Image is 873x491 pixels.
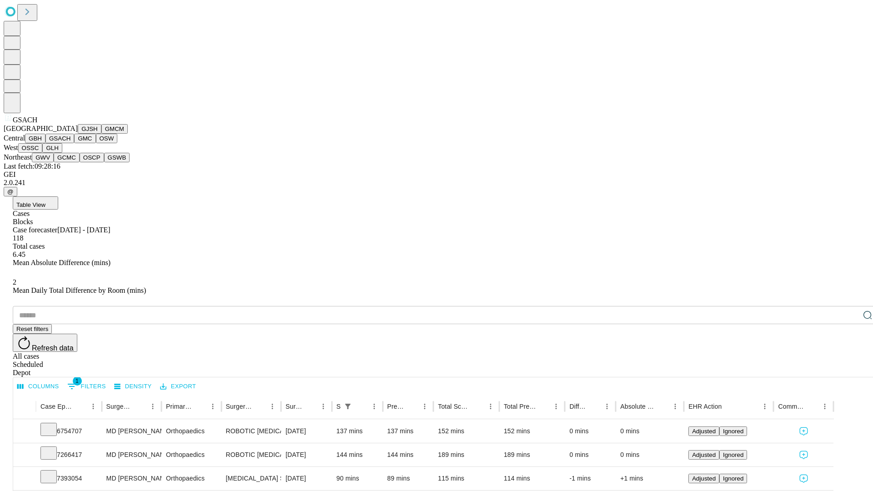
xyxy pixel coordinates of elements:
span: Case forecaster [13,226,57,234]
span: Last fetch: 09:28:16 [4,162,60,170]
div: 189 mins [438,443,495,466]
button: Table View [13,196,58,210]
div: [MEDICAL_DATA] SUBACROMIAL DECOMPRESSION [226,467,276,490]
div: ROBOTIC [MEDICAL_DATA] KNEE TOTAL [226,420,276,443]
button: Expand [18,424,31,440]
div: Total Scheduled Duration [438,403,471,410]
div: -1 mins [569,467,611,490]
button: GSWB [104,153,130,162]
span: Adjusted [692,428,716,435]
button: Expand [18,471,31,487]
div: Orthopaedics [166,443,216,466]
button: Reset filters [13,324,52,334]
button: Menu [317,400,330,413]
button: Ignored [719,474,747,483]
button: Menu [418,400,431,413]
div: 90 mins [336,467,378,490]
div: 1 active filter [341,400,354,413]
div: Comments [778,403,804,410]
button: GMCM [101,124,128,134]
div: +1 mins [620,467,679,490]
span: 6.45 [13,251,25,258]
button: Sort [74,400,87,413]
button: OSW [96,134,118,143]
button: Show filters [341,400,354,413]
div: 2.0.241 [4,179,869,187]
div: 0 mins [620,420,679,443]
div: MD [PERSON_NAME] [106,420,157,443]
span: 2 [13,278,16,286]
div: 152 mins [504,420,561,443]
div: 0 mins [569,420,611,443]
span: Ignored [723,475,743,482]
div: GEI [4,170,869,179]
button: Menu [484,400,497,413]
button: Ignored [719,450,747,460]
div: 115 mins [438,467,495,490]
div: Predicted In Room Duration [387,403,405,410]
span: 118 [13,234,23,242]
div: 0 mins [569,443,611,466]
div: Orthopaedics [166,467,216,490]
div: Difference [569,403,587,410]
button: Menu [601,400,613,413]
span: Refresh data [32,344,74,352]
button: Expand [18,447,31,463]
div: 6754707 [40,420,97,443]
div: Surgery Date [286,403,303,410]
span: 1 [73,376,82,386]
button: Sort [588,400,601,413]
button: Menu [818,400,831,413]
span: GSACH [13,116,37,124]
div: Scheduled In Room Duration [336,403,341,410]
span: Northeast [4,153,32,161]
div: ROBOTIC [MEDICAL_DATA] KNEE TOTAL [226,443,276,466]
div: 144 mins [336,443,378,466]
button: Sort [406,400,418,413]
span: Reset filters [16,326,48,332]
button: Adjusted [688,474,719,483]
div: Orthopaedics [166,420,216,443]
button: Refresh data [13,334,77,352]
button: Sort [253,400,266,413]
div: 7393054 [40,467,97,490]
div: Primary Service [166,403,192,410]
button: OSCP [80,153,104,162]
button: Menu [669,400,682,413]
button: GSACH [45,134,74,143]
div: MD [PERSON_NAME] [106,443,157,466]
div: [DATE] [286,443,327,466]
button: Adjusted [688,450,719,460]
span: Adjusted [692,475,716,482]
button: Sort [806,400,818,413]
button: GCMC [54,153,80,162]
div: [DATE] [286,420,327,443]
button: Sort [194,400,206,413]
button: Menu [266,400,279,413]
span: Ignored [723,451,743,458]
div: Surgeon Name [106,403,133,410]
div: 89 mins [387,467,429,490]
button: Density [112,380,154,394]
button: GLH [42,143,62,153]
span: [GEOGRAPHIC_DATA] [4,125,78,132]
div: 152 mins [438,420,495,443]
button: @ [4,187,17,196]
button: Sort [355,400,368,413]
div: Surgery Name [226,403,252,410]
button: Sort [656,400,669,413]
span: Total cases [13,242,45,250]
div: 7266417 [40,443,97,466]
div: [DATE] [286,467,327,490]
div: MD [PERSON_NAME] [106,467,157,490]
div: 114 mins [504,467,561,490]
button: Adjusted [688,426,719,436]
span: [DATE] - [DATE] [57,226,110,234]
button: GBH [25,134,45,143]
span: Ignored [723,428,743,435]
span: @ [7,188,14,195]
div: Case Epic Id [40,403,73,410]
span: Table View [16,201,45,208]
div: 137 mins [336,420,378,443]
button: Sort [537,400,550,413]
